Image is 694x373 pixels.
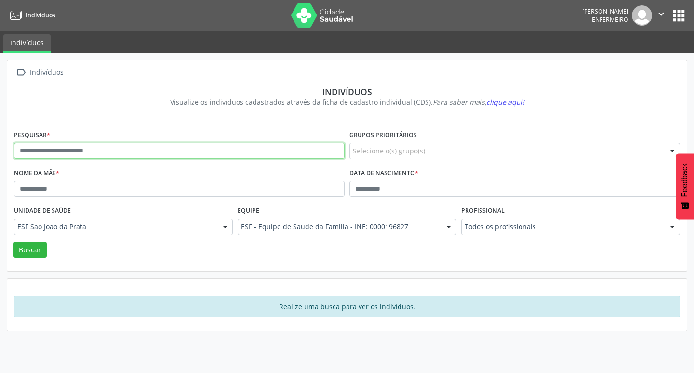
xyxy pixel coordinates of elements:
label: Unidade de saúde [14,204,71,219]
span: Selecione o(s) grupo(s) [353,146,425,156]
span: Enfermeiro [592,15,628,24]
button: apps [670,7,687,24]
span: Feedback [681,163,689,197]
div: Realize uma busca para ver os indivíduos. [14,296,680,317]
button: Feedback - Mostrar pesquisa [676,153,694,219]
label: Equipe [238,204,259,219]
img: img [632,5,652,26]
label: Profissional [461,204,505,219]
a: Indivíduos [7,7,55,23]
i: Para saber mais, [433,97,524,107]
span: Todos os profissionais [465,222,660,232]
i:  [656,9,667,19]
div: Visualize os indivíduos cadastrados através da ficha de cadastro individual (CDS). [21,97,673,107]
label: Nome da mãe [14,166,59,181]
div: Indivíduos [21,86,673,97]
label: Grupos prioritários [349,128,417,143]
i:  [14,66,28,80]
div: [PERSON_NAME] [582,7,628,15]
label: Data de nascimento [349,166,418,181]
button: Buscar [13,242,47,258]
span: clique aqui! [486,97,524,107]
span: ESF - Equipe de Saude da Familia - INE: 0000196827 [241,222,437,232]
a:  Indivíduos [14,66,65,80]
button:  [652,5,670,26]
a: Indivíduos [3,34,51,53]
span: Indivíduos [26,11,55,19]
span: ESF Sao Joao da Prata [17,222,213,232]
div: Indivíduos [28,66,65,80]
label: Pesquisar [14,128,50,143]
